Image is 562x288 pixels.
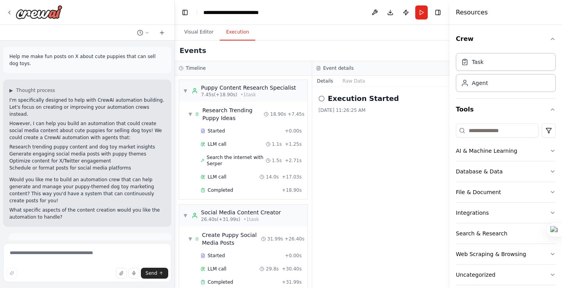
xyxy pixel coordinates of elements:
[9,157,165,164] li: Optimize content for X/Twitter engagement
[270,111,286,117] span: 18.90s
[456,182,556,202] button: File & Document
[208,279,233,285] span: Completed
[285,157,302,164] span: + 2.71s
[282,187,302,193] span: + 18.90s
[456,271,495,279] div: Uncategorized
[189,111,192,117] span: ▼
[328,93,399,104] h2: Execution Started
[134,28,153,37] button: Switch to previous chat
[456,50,556,98] div: Crew
[16,87,55,94] span: Thought process
[456,209,489,217] div: Integrations
[180,45,206,56] h2: Events
[141,268,168,279] button: Send
[456,223,556,244] button: Search & Research
[186,65,206,71] h3: Timeline
[266,266,279,272] span: 29.8s
[285,253,302,259] span: + 0.00s
[208,141,226,147] span: LLM call
[9,120,165,141] p: However, I can help you build an automation that could create social media content about cute pup...
[282,174,302,180] span: + 17.03s
[272,141,282,147] span: 1.1s
[244,216,259,223] span: • 1 task
[9,87,55,94] button: ▶Thought process
[338,76,370,87] button: Raw Data
[456,250,526,258] div: Web Scraping & Browsing
[116,268,127,279] button: Upload files
[288,111,304,117] span: + 7.45s
[9,87,13,94] span: ▶
[9,164,165,171] li: Schedule or format posts for social media platforms
[9,150,165,157] li: Generate engaging social media posts with puppy themes
[472,58,484,66] div: Task
[128,268,139,279] button: Click to speak your automation idea
[207,154,266,167] span: Search the internet with Serper
[202,106,264,122] span: Research Trending Puppy Ideas
[9,207,165,221] p: What specific aspects of the content creation would you like the automation to handle?
[285,141,302,147] span: + 1.25s
[208,253,225,259] span: Started
[456,265,556,285] button: Uncategorized
[318,107,443,113] div: [DATE] 11:26:25 AM
[272,157,282,164] span: 1.5s
[146,270,157,276] span: Send
[15,239,165,246] p: Find puppy ideas, make posts, add toy links, and chat with fans.
[9,143,165,150] li: Research trending puppy content and dog toy market insights
[183,212,188,219] span: ▼
[240,92,256,98] span: • 1 task
[323,65,354,71] h3: Event details
[456,203,556,223] button: Integrations
[456,8,488,17] h4: Resources
[456,161,556,182] button: Database & Data
[267,236,283,242] span: 31.99s
[201,92,237,98] span: 7.45s (+18.90s)
[432,7,443,18] button: Hide right sidebar
[456,147,517,155] div: AI & Machine Learning
[178,24,220,41] button: Visual Editor
[456,99,556,120] button: Tools
[201,84,296,92] div: Puppy Content Research Specialist
[456,188,501,196] div: File & Document
[312,76,338,87] button: Details
[472,79,488,87] div: Agent
[282,279,302,285] span: + 31.99s
[208,174,226,180] span: LLM call
[201,208,281,216] div: Social Media Content Creator
[456,244,556,264] button: Web Scraping & Browsing
[285,128,302,134] span: + 0.00s
[180,7,190,18] button: Hide left sidebar
[6,268,17,279] button: Improve this prompt
[189,236,192,242] span: ▼
[208,187,233,193] span: Completed
[208,128,225,134] span: Started
[208,266,226,272] span: LLM call
[183,88,188,94] span: ▼
[9,53,165,67] p: Help me make fun posts on X about cute puppies that can sell dog toys.
[456,230,507,237] div: Search & Research
[285,236,304,242] span: + 26.40s
[266,174,279,180] span: 14.0s
[456,28,556,50] button: Crew
[282,266,302,272] span: + 30.40s
[456,141,556,161] button: AI & Machine Learning
[202,231,261,247] span: Create Puppy Social Media Posts
[156,28,168,37] button: Start a new chat
[220,24,255,41] button: Execution
[9,176,165,204] p: Would you like me to build an automation crew that can help generate and manage your puppy-themed...
[203,9,259,16] nav: breadcrumb
[201,216,240,223] span: 26.40s (+31.99s)
[456,168,503,175] div: Database & Data
[9,97,165,118] p: I'm specifically designed to help with CrewAI automation building. Let's focus on creating or imp...
[16,5,62,19] img: Logo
